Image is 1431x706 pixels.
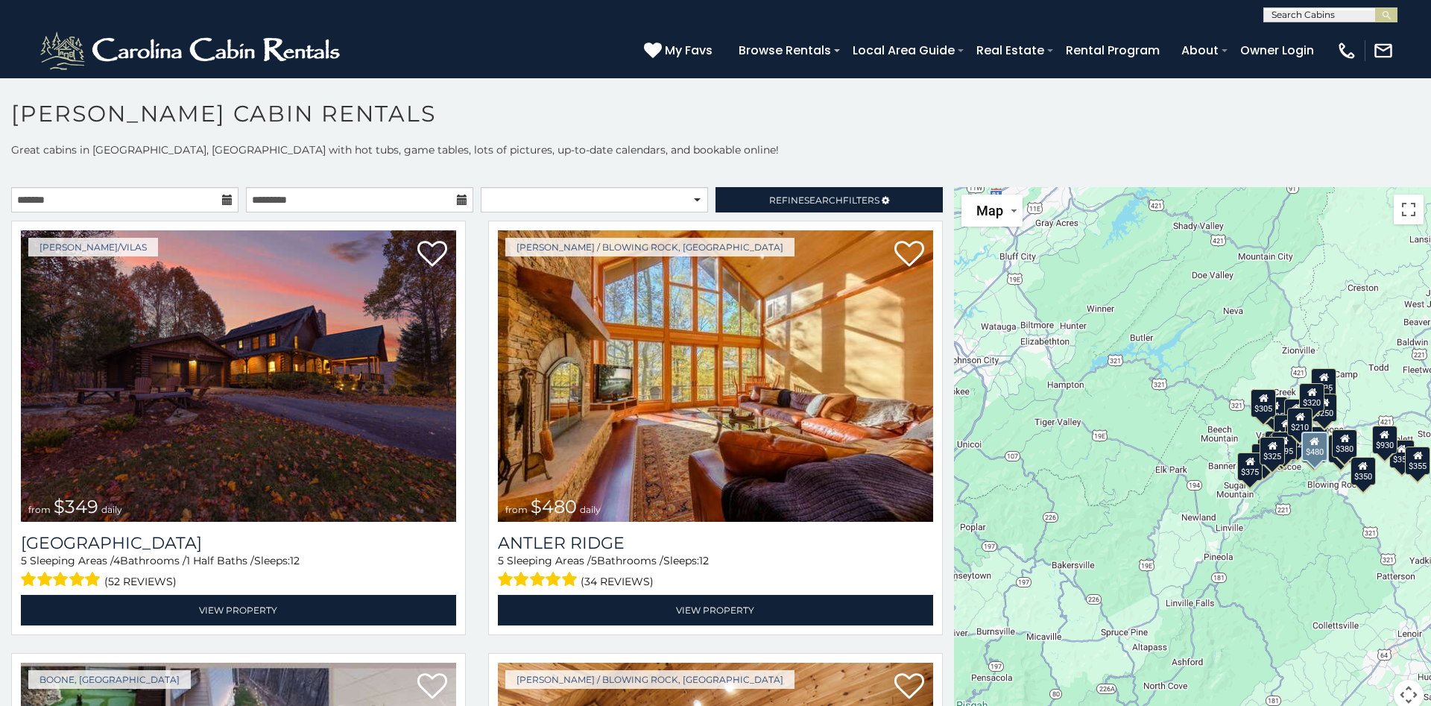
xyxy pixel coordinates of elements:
[1301,432,1327,461] div: $480
[804,195,843,206] span: Search
[1372,425,1397,453] div: $930
[1274,415,1299,443] div: $410
[1336,40,1357,61] img: phone-regular-white.png
[498,553,933,591] div: Sleeping Areas / Bathrooms / Sleeps:
[37,28,347,73] img: White-1-2.png
[1328,434,1353,462] div: $695
[498,554,504,567] span: 5
[101,504,122,515] span: daily
[21,595,456,625] a: View Property
[54,496,98,517] span: $349
[1284,399,1310,427] div: $565
[498,595,933,625] a: View Property
[591,554,597,567] span: 5
[1174,37,1226,63] a: About
[1285,425,1310,453] div: $225
[1272,431,1297,459] div: $395
[498,533,933,553] a: Antler Ridge
[417,672,447,703] a: Add to favorites
[21,554,27,567] span: 5
[505,504,528,515] span: from
[1237,453,1263,481] div: $375
[969,37,1052,63] a: Real Estate
[1251,388,1276,417] div: $305
[290,554,300,567] span: 12
[1260,436,1285,464] div: $325
[1299,382,1324,411] div: $320
[961,195,1023,227] button: Change map style
[186,554,254,567] span: 1 Half Baths /
[417,239,447,271] a: Add to favorites
[581,572,654,591] span: (34 reviews)
[731,37,838,63] a: Browse Rentals
[104,572,177,591] span: (52 reviews)
[21,230,456,522] a: from $349 daily
[21,533,456,553] a: [GEOGRAPHIC_DATA]
[976,203,1003,218] span: Map
[1301,434,1327,462] div: $315
[531,496,577,517] span: $480
[1287,407,1312,435] div: $210
[580,504,601,515] span: daily
[1351,456,1376,485] div: $350
[1312,394,1337,422] div: $250
[1302,426,1327,454] div: $395
[21,553,456,591] div: Sleeping Areas / Bathrooms / Sleeps:
[28,670,191,689] a: Boone, [GEOGRAPHIC_DATA]
[28,504,51,515] span: from
[699,554,709,567] span: 12
[505,238,795,256] a: [PERSON_NAME] / Blowing Rock, [GEOGRAPHIC_DATA]
[498,230,933,522] a: from $480 daily
[498,230,933,522] img: 1714397585_thumbnail.jpeg
[1394,195,1424,224] button: Toggle fullscreen view
[1311,368,1336,396] div: $525
[28,238,158,256] a: [PERSON_NAME]/Vilas
[644,41,716,60] a: My Favs
[769,195,879,206] span: Refine Filters
[113,554,120,567] span: 4
[1332,429,1357,457] div: $380
[1251,444,1277,472] div: $330
[1233,37,1321,63] a: Owner Login
[715,187,943,212] a: RefineSearchFilters
[21,533,456,553] h3: Diamond Creek Lodge
[505,670,795,689] a: [PERSON_NAME] / Blowing Rock, [GEOGRAPHIC_DATA]
[845,37,962,63] a: Local Area Guide
[21,230,456,522] img: 1756500887_thumbnail.jpeg
[1058,37,1167,63] a: Rental Program
[1389,439,1415,467] div: $355
[1373,40,1394,61] img: mail-regular-white.png
[665,41,713,60] span: My Favs
[894,672,924,703] a: Add to favorites
[1405,446,1430,474] div: $355
[894,239,924,271] a: Add to favorites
